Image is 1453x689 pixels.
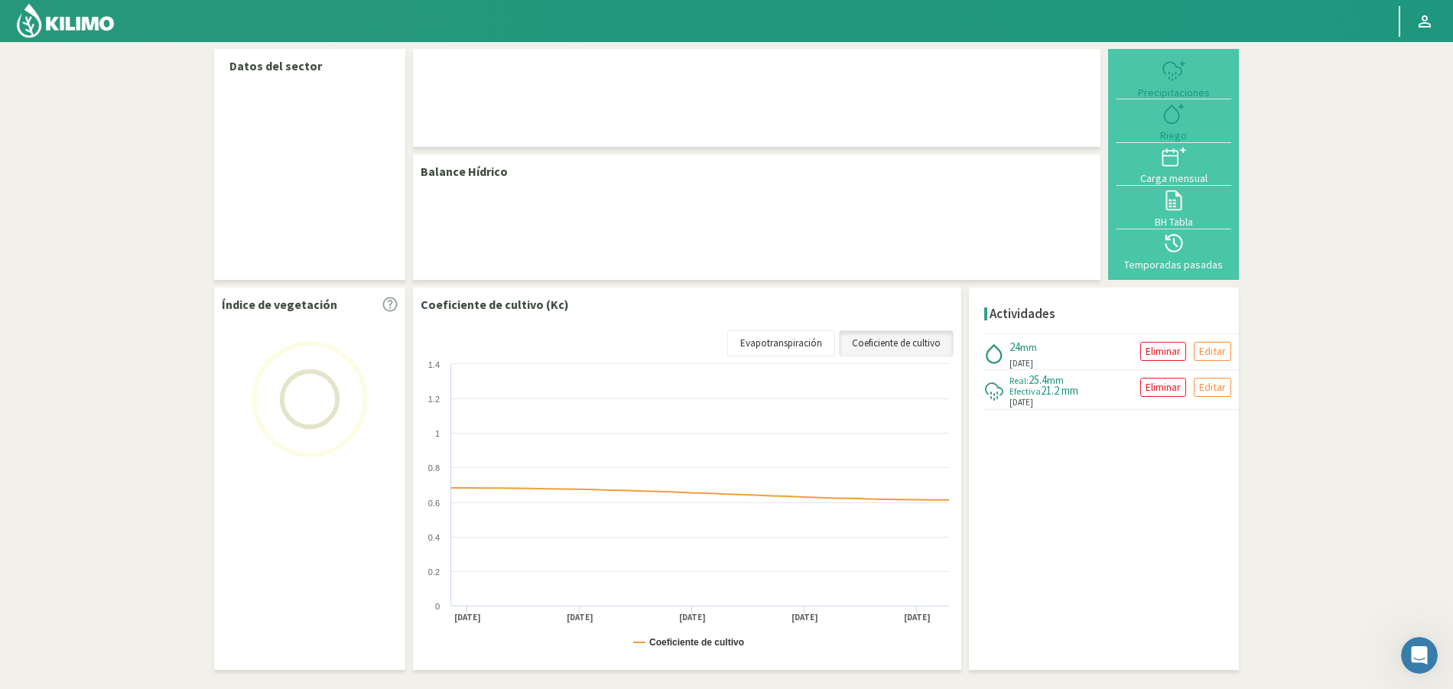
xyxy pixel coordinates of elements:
text: [DATE] [792,612,818,623]
span: mm [1020,340,1037,354]
div: Precipitaciones [1120,87,1227,98]
span: 21.2 mm [1041,383,1078,398]
span: Real: [1009,375,1029,386]
img: Kilimo [15,2,115,39]
span: 24 [1009,340,1020,354]
p: Coeficiente de cultivo (Kc) [421,295,569,314]
iframe: Intercom live chat [1401,637,1438,674]
span: 25.4 [1029,372,1047,387]
span: mm [1047,373,1064,387]
button: Riego [1116,99,1231,142]
text: 1.4 [428,360,440,369]
div: BH Tabla [1120,216,1227,227]
p: Datos del sector [229,57,390,75]
text: [DATE] [567,612,593,623]
text: Coeficiente de cultivo [649,637,744,648]
text: 1.2 [428,395,440,404]
text: [DATE] [679,612,706,623]
p: Balance Hídrico [421,162,508,180]
h4: Actividades [990,307,1055,321]
button: Carga mensual [1116,143,1231,186]
span: Efectiva [1009,385,1041,397]
span: [DATE] [1009,396,1033,409]
p: Índice de vegetación [222,295,337,314]
text: 0.2 [428,567,440,577]
button: Editar [1194,342,1231,361]
button: Eliminar [1140,342,1186,361]
button: Editar [1194,378,1231,397]
a: Evapotranspiración [727,330,835,356]
text: 1 [435,429,440,438]
text: 0 [435,602,440,611]
div: Carga mensual [1120,173,1227,184]
text: 0.8 [428,463,440,473]
div: Temporadas pasadas [1120,259,1227,270]
text: 0.6 [428,499,440,508]
a: Coeficiente de cultivo [839,330,954,356]
button: Precipitaciones [1116,57,1231,99]
div: Riego [1120,130,1227,141]
text: [DATE] [904,612,931,623]
p: Editar [1199,379,1226,396]
button: Temporadas pasadas [1116,229,1231,272]
p: Eliminar [1146,343,1181,360]
img: Loading... [233,323,386,476]
span: [DATE] [1009,357,1033,370]
p: Editar [1199,343,1226,360]
button: Eliminar [1140,378,1186,397]
text: [DATE] [454,612,481,623]
p: Eliminar [1146,379,1181,396]
button: BH Tabla [1116,186,1231,229]
text: 0.4 [428,533,440,542]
